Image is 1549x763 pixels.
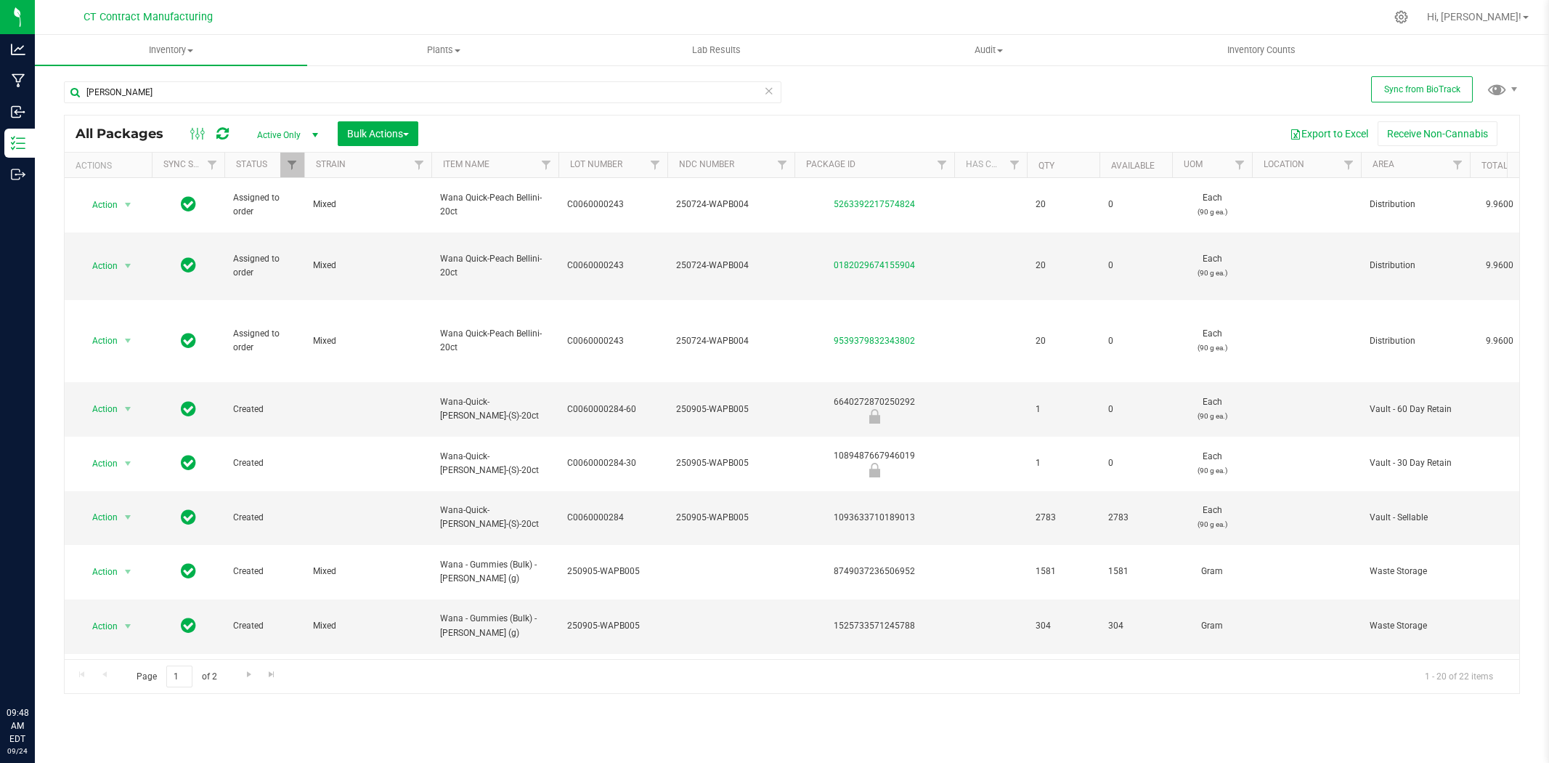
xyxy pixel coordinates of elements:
[233,511,296,525] span: Created
[1181,395,1243,423] span: Each
[1479,331,1521,352] span: 9.9600
[440,327,550,355] span: Wana Quick-Peach Bellini-20ct
[238,666,259,685] a: Go to the next page
[1038,161,1054,171] a: Qty
[233,403,296,416] span: Created
[1108,403,1163,416] span: 0
[313,259,423,272] span: Mixed
[440,450,550,477] span: Wana-Quick-[PERSON_NAME]-(S)-20ct
[1181,504,1243,531] span: Each
[84,11,213,23] span: CT Contract Manufacturing
[119,453,137,474] span: select
[1384,84,1460,94] span: Sync from BioTrack
[1370,565,1461,578] span: Waste Storage
[1392,10,1410,24] div: Manage settings
[1181,409,1243,423] p: (90 g ea.)
[792,619,956,633] div: 1525733571245788
[1036,198,1091,211] span: 20
[313,619,423,633] span: Mixed
[930,153,954,177] a: Filter
[1479,194,1521,215] span: 9.9600
[1108,259,1163,272] span: 0
[181,507,196,528] span: In Sync
[1370,259,1461,272] span: Distribution
[534,153,558,177] a: Filter
[79,507,118,528] span: Action
[261,666,282,685] a: Go to the last page
[307,35,580,65] a: Plants
[233,252,296,280] span: Assigned to order
[1108,456,1163,470] span: 0
[407,153,431,177] a: Filter
[1036,565,1091,578] span: 1581
[79,331,118,351] span: Action
[79,562,118,582] span: Action
[181,399,196,419] span: In Sync
[679,159,734,169] a: NDC Number
[676,259,786,272] span: 250724-WAPB004
[166,666,192,688] input: 1
[1378,121,1497,146] button: Receive Non-Cannabis
[1370,619,1461,633] span: Waste Storage
[1111,161,1155,171] a: Available
[1280,121,1378,146] button: Export to Excel
[1370,198,1461,211] span: Distribution
[792,409,956,424] div: Newly Received
[792,449,956,477] div: 1089487667946019
[35,44,307,57] span: Inventory
[1036,259,1091,272] span: 20
[1181,517,1243,531] p: (90 g ea.)
[792,395,956,424] div: 6640272870250292
[1003,153,1027,177] a: Filter
[181,453,196,473] span: In Sync
[181,194,196,214] span: In Sync
[119,399,137,419] span: select
[792,565,956,578] div: 8749037236506952
[119,195,137,215] span: select
[676,456,786,470] span: 250905-WAPB005
[11,167,25,182] inline-svg: Outbound
[570,159,622,169] a: Lot Number
[1036,334,1091,348] span: 20
[440,612,550,639] span: Wana - Gummies (Bulk) - [PERSON_NAME] (g)
[163,159,219,169] a: Sync Status
[79,453,118,474] span: Action
[1181,450,1243,477] span: Each
[1264,159,1304,169] a: Location
[79,616,118,637] span: Action
[11,73,25,88] inline-svg: Manufacturing
[1181,565,1243,578] span: Gram
[580,35,853,65] a: Lab Results
[1446,153,1470,177] a: Filter
[676,198,786,211] span: 250724-WAPB004
[338,121,418,146] button: Bulk Actions
[15,647,58,690] iframe: Resource center
[1181,464,1243,477] p: (90 g ea.)
[1108,198,1163,211] span: 0
[200,153,224,177] a: Filter
[79,256,118,276] span: Action
[792,511,956,525] div: 1093633710189013
[124,666,229,688] span: Page of 2
[676,403,786,416] span: 250905-WAPB005
[1479,255,1521,276] span: 9.9600
[79,399,118,419] span: Action
[1427,11,1521,23] span: Hi, [PERSON_NAME]!
[119,507,137,528] span: select
[834,336,915,346] a: 9539379832343802
[119,331,137,351] span: select
[233,619,296,633] span: Created
[181,615,196,636] span: In Sync
[1370,334,1461,348] span: Distribution
[567,334,659,348] span: C0060000243
[567,619,659,633] span: 250905-WAPB005
[1413,666,1505,687] span: 1 - 20 of 22 items
[440,504,550,531] span: Wana-Quick-[PERSON_NAME]-(S)-20ct
[1181,191,1243,219] span: Each
[1181,327,1243,355] span: Each
[76,161,146,171] div: Actions
[1228,153,1252,177] a: Filter
[567,511,659,525] span: C0060000284
[79,195,118,215] span: Action
[676,334,786,348] span: 250724-WAPB004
